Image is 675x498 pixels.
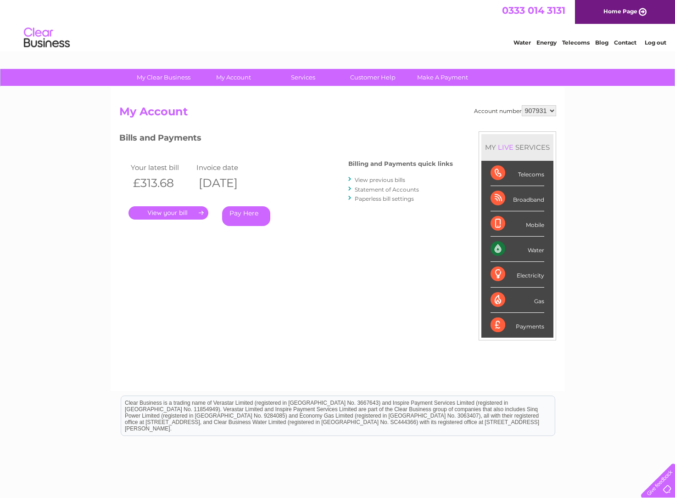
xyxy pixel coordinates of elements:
[496,143,515,152] div: LIVE
[491,288,544,313] div: Gas
[355,176,405,183] a: View previous bills
[119,105,556,123] h2: My Account
[355,195,414,202] a: Paperless bill settings
[355,186,419,193] a: Statement of Accounts
[491,262,544,287] div: Electricity
[474,105,556,116] div: Account number
[128,174,195,192] th: £313.68
[562,39,590,46] a: Telecoms
[536,39,557,46] a: Energy
[513,39,531,46] a: Water
[121,5,555,45] div: Clear Business is a trading name of Verastar Limited (registered in [GEOGRAPHIC_DATA] No. 3667643...
[614,39,636,46] a: Contact
[491,237,544,262] div: Water
[128,206,208,220] a: .
[222,206,270,226] a: Pay Here
[195,69,271,86] a: My Account
[491,313,544,338] div: Payments
[595,39,608,46] a: Blog
[481,134,553,160] div: MY SERVICES
[335,69,411,86] a: Customer Help
[265,69,341,86] a: Services
[194,161,260,174] td: Invoice date
[491,186,544,211] div: Broadband
[194,174,260,192] th: [DATE]
[405,69,480,86] a: Make A Payment
[502,5,565,16] a: 0333 014 3131
[348,160,453,167] h4: Billing and Payments quick links
[645,39,666,46] a: Log out
[128,161,195,174] td: Your latest bill
[23,24,70,52] img: logo.png
[491,211,544,237] div: Mobile
[119,131,453,147] h3: Bills and Payments
[491,161,544,186] div: Telecoms
[126,69,201,86] a: My Clear Business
